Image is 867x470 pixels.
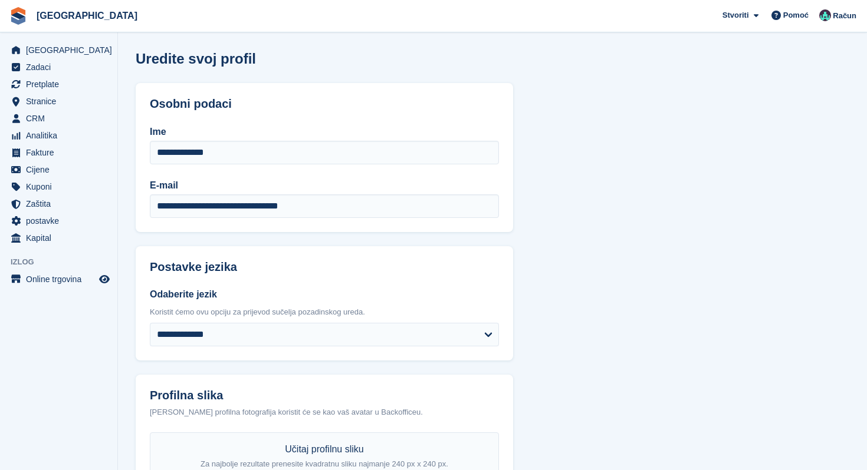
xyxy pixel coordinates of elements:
a: Jelovnik [6,271,111,287]
span: Pretplate [26,76,97,92]
h2: Postavke jezika [150,260,499,274]
label: E-mail [150,178,499,193]
span: CRM [26,110,97,127]
span: Zadaci [26,59,97,75]
span: Kapital [26,230,97,246]
h2: Osobni podaci [150,97,499,111]
span: Stranice [26,93,97,110]
img: stora-icon-8386f47178a22dfd0bd8f6a31ec36ba5ce8667c1dd55bd0f319d3a0aa187defe.svg [9,7,27,25]
span: Stvoriti [722,9,749,21]
a: menu [6,230,111,246]
label: Ime [150,125,499,139]
label: Profilna slika [150,389,499,402]
span: Zaštita [26,196,97,212]
span: Pomoć [783,9,809,21]
a: menu [6,42,111,58]
a: menu [6,144,111,161]
a: menu [6,93,111,110]
img: Sinisa Brcina [819,9,831,21]
span: Cijene [26,161,97,178]
a: menu [6,59,111,75]
label: Odaberite jezik [150,287,499,302]
span: Izlog [11,256,117,268]
a: menu [6,127,111,144]
a: Pregled trgovine [97,272,111,286]
a: [GEOGRAPHIC_DATA] [32,6,142,25]
a: menu [6,76,111,92]
span: [GEOGRAPHIC_DATA] [26,42,97,58]
span: Fakture [26,144,97,161]
a: menu [6,178,111,195]
span: Račun [833,10,856,22]
span: Za najbolje rezultate prenesite kvadratnu sliku najmanje 240 px x 240 px. [201,459,448,468]
div: [PERSON_NAME] profilna fotografija koristit će se kao vaš avatar u Backofficeu. [150,406,499,418]
a: menu [6,110,111,127]
a: menu [6,213,111,229]
div: Koristit ćemo ovu opciju za prijevod sučelja pozadinskog ureda. [150,306,499,318]
a: menu [6,196,111,212]
span: Analitika [26,127,97,144]
span: Online trgovina [26,271,97,287]
span: Kuponi [26,178,97,195]
h1: Uredite svoj profil [136,51,256,67]
span: postavke [26,213,97,229]
a: menu [6,161,111,178]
